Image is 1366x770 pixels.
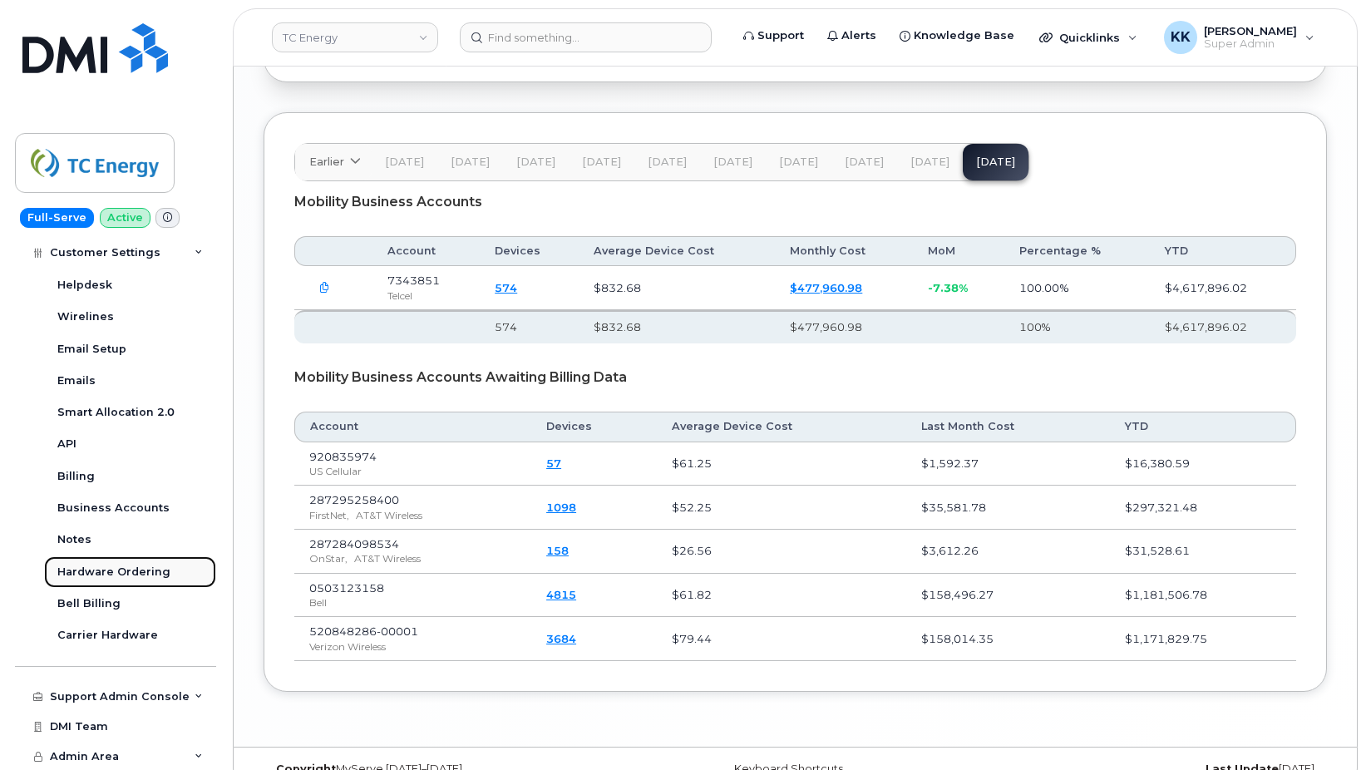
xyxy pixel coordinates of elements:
iframe: Messenger Launcher [1294,698,1354,758]
span: Super Admin [1204,37,1297,51]
span: Earlier [309,154,344,170]
span: 287284098534 [309,537,399,550]
span: Support [757,27,804,44]
span: [PERSON_NAME] [1204,24,1297,37]
td: $61.82 [657,574,906,618]
th: 100% [1004,310,1150,343]
th: Percentage % [1004,236,1150,266]
td: $832.68 [579,266,775,310]
span: 7343851 [387,274,440,287]
span: Verizon Wireless [309,640,386,653]
a: 574 [495,281,517,294]
a: Support [732,19,816,52]
span: 0503123158 [309,581,384,595]
span: [DATE] [451,155,490,169]
span: [DATE] [516,155,555,169]
div: Quicklinks [1028,21,1149,54]
div: Kristin Kammer-Grossman [1152,21,1326,54]
th: Monthly Cost [775,236,913,266]
input: Find something... [460,22,712,52]
div: Mobility Business Accounts [294,181,1296,223]
a: TC Energy [272,22,438,52]
th: Devices [480,236,579,266]
span: FirstNet, [309,509,349,521]
span: Knowledge Base [914,27,1014,44]
span: AT&T Wireless [354,552,421,565]
th: 574 [480,310,579,343]
td: $26.56 [657,530,906,574]
a: 1098 [546,501,576,514]
span: [DATE] [713,155,752,169]
th: Account [372,236,480,266]
th: Average Device Cost [579,236,775,266]
td: $4,617,896.02 [1150,266,1296,310]
a: Earlier [295,144,372,180]
span: [DATE] [845,155,884,169]
span: Quicklinks [1059,31,1120,44]
a: Knowledge Base [888,19,1026,52]
span: [DATE] [910,155,949,169]
a: Alerts [816,19,888,52]
td: $16,380.59 [1110,442,1296,486]
a: 57 [546,457,561,470]
th: $477,960.98 [775,310,913,343]
th: Last Month Cost [906,412,1110,442]
span: [DATE] [582,155,621,169]
a: 4815 [546,588,576,601]
td: $52.25 [657,486,906,530]
a: 3684 [546,632,576,645]
th: YTD [1110,412,1296,442]
td: $1,181,506.78 [1110,574,1296,618]
a: $477,960.98 [790,281,862,294]
span: US Cellular [309,465,362,477]
td: 100.00% [1004,266,1150,310]
div: Mobility Business Accounts Awaiting Billing Data [294,357,1296,398]
th: Account [294,412,531,442]
span: [DATE] [385,155,424,169]
span: 287295258400 [309,493,399,506]
span: KK [1171,27,1191,47]
th: YTD [1150,236,1296,266]
td: $61.25 [657,442,906,486]
th: $832.68 [579,310,775,343]
td: $297,321.48 [1110,486,1296,530]
span: AT&T Wireless [356,509,422,521]
td: $31,528.61 [1110,530,1296,574]
span: [DATE] [779,155,818,169]
th: MoM [913,236,1004,266]
a: 158 [546,544,569,557]
td: $1,592.37 [906,442,1110,486]
span: 920835974 [309,450,377,463]
td: $35,581.78 [906,486,1110,530]
td: $158,014.35 [906,617,1110,661]
td: $1,171,829.75 [1110,617,1296,661]
span: Alerts [841,27,876,44]
th: Devices [531,412,657,442]
td: $158,496.27 [906,574,1110,618]
span: OnStar, [309,552,348,565]
span: -7.38% [928,281,968,294]
td: $79.44 [657,617,906,661]
span: [DATE] [648,155,687,169]
th: Average Device Cost [657,412,906,442]
th: $4,617,896.02 [1150,310,1296,343]
span: Telcel [387,289,412,302]
span: Bell [309,596,327,609]
span: 520848286-00001 [309,624,418,638]
td: $3,612.26 [906,530,1110,574]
